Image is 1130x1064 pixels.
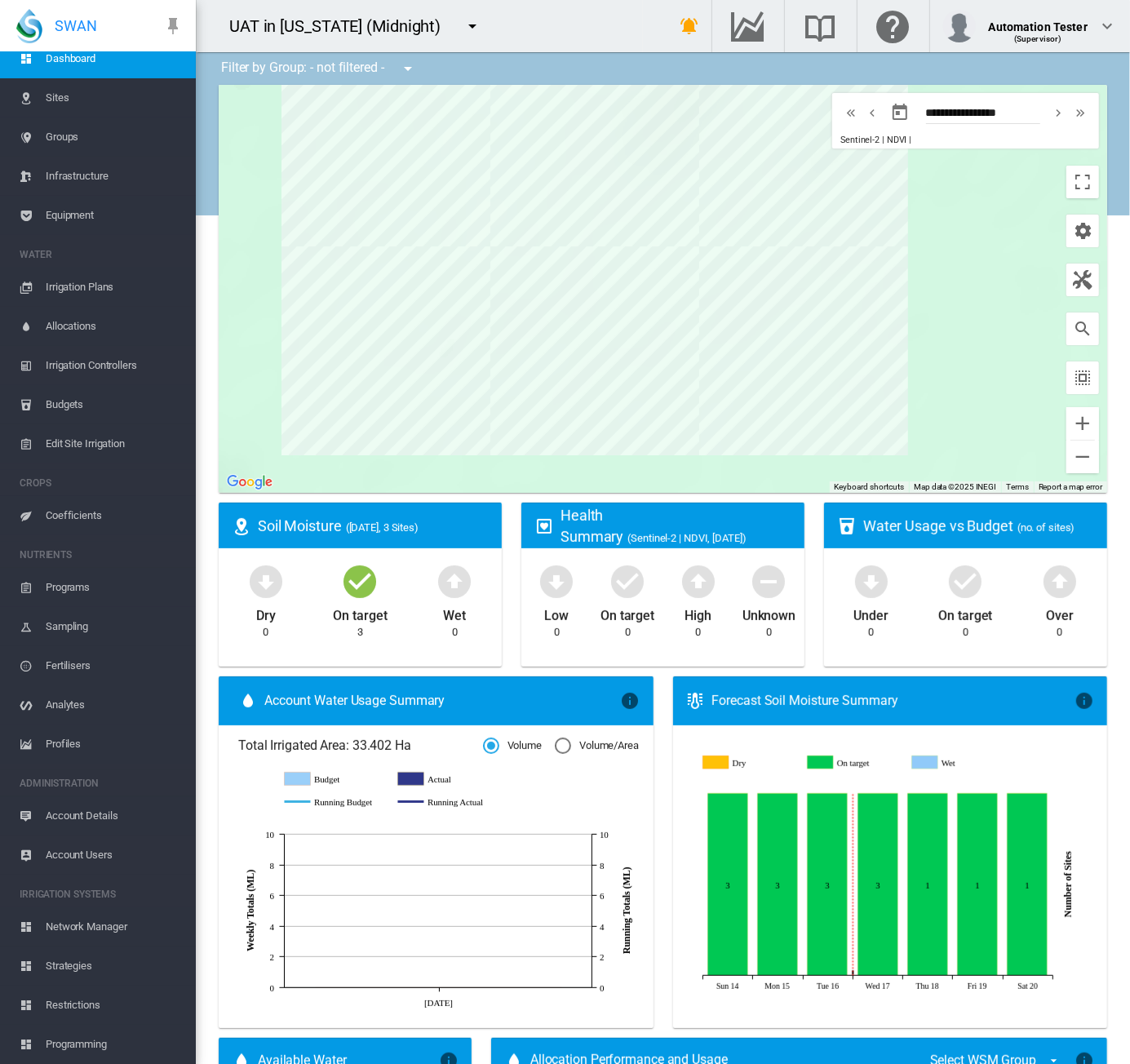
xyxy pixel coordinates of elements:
span: (Supervisor) [1014,34,1062,43]
a: Terms [1006,482,1029,491]
md-icon: icon-magnify [1073,319,1092,339]
span: Fertilisers [46,646,183,685]
span: | [909,135,911,145]
md-icon: icon-information [621,691,640,711]
img: profile.jpg [943,10,976,42]
div: Under [853,601,888,625]
span: Network Manager [46,907,183,947]
md-icon: icon-arrow-up-bold-circle [1040,561,1079,601]
button: icon-cog [1066,215,1099,247]
md-icon: icon-bell-ring [680,16,700,36]
g: Dry [702,756,795,770]
span: Map data ©2025 INEGI [914,482,996,491]
md-icon: icon-select-all [1073,368,1092,388]
md-icon: icon-chevron-double-right [1071,103,1089,122]
button: icon-magnify [1066,313,1099,345]
div: 0 [766,625,772,640]
button: icon-menu-down [392,52,425,85]
button: icon-chevron-double-right [1070,103,1091,122]
span: Sampling [46,607,183,646]
tspan: 10 [265,830,274,840]
span: IRRIGATION SYSTEMS [20,881,183,907]
tspan: Running Totals (ML) [621,867,632,954]
span: CROPS [20,470,183,496]
tspan: Thu 18 [915,982,938,991]
g: Actual [398,772,495,787]
div: Over [1046,601,1074,625]
button: icon-select-all [1066,361,1099,394]
span: Programs [46,568,183,607]
tspan: Sun 14 [716,982,738,991]
g: On target Sep 16, 2025 3 [807,794,847,976]
div: On target [333,601,387,625]
md-icon: icon-water [238,691,258,711]
span: Programming [46,1025,183,1064]
div: 3 [357,625,363,640]
div: Filter by Group: - not filtered - [209,52,430,85]
md-icon: icon-arrow-down-bold-circle [537,561,576,601]
div: Health Summary [561,505,791,546]
g: Budget [285,772,382,787]
div: 0 [695,625,701,640]
span: Profiles [46,725,183,764]
md-icon: icon-arrow-down-bold-circle [852,561,891,601]
md-icon: icon-arrow-up-bold-circle [679,561,718,601]
md-icon: icon-chevron-right [1050,103,1068,122]
a: Open this area in Google Maps (opens a new window) [223,472,277,493]
button: Keyboard shortcuts [834,481,904,493]
span: ADMINISTRATION [20,770,183,796]
span: Account Water Usage Summary [264,692,621,710]
div: On target [938,601,992,625]
div: 0 [263,625,268,640]
tspan: 0 [270,983,275,993]
span: Sentinel-2 | NDVI [840,135,906,145]
md-icon: icon-arrow-down-bold-circle [246,561,286,601]
tspan: Mon 15 [764,982,790,991]
md-icon: icon-thermometer-lines [686,691,706,711]
span: (Sentinel-2 | NDVI, [DATE]) [627,532,746,544]
tspan: Fri 19 [967,982,986,991]
tspan: 0 [600,983,605,993]
button: Toggle fullscreen view [1066,166,1099,198]
span: SWAN [55,16,97,36]
g: On target Sep 15, 2025 3 [757,794,797,976]
md-icon: icon-chevron-double-left [842,103,860,122]
img: SWAN-Landscape-Logo-Colour-drop.png [16,9,42,43]
div: 0 [963,625,968,640]
span: NUTRIENTS [20,542,183,568]
div: 0 [554,625,560,640]
md-icon: icon-chevron-down [1097,16,1117,36]
tspan: Wed 17 [865,982,889,991]
tspan: 10 [600,830,609,840]
span: Equipment [46,196,183,235]
span: Irrigation Controllers [46,346,183,385]
g: On target Sep 17, 2025 3 [857,794,897,976]
md-icon: icon-heart-box-outline [534,516,554,536]
tspan: 2 [600,952,604,962]
div: On target [600,601,654,625]
md-icon: icon-cog [1073,221,1092,241]
span: Coefficients [46,496,183,535]
span: Edit Site Irrigation [46,424,183,463]
md-icon: icon-menu-down [463,16,482,36]
md-icon: icon-checkbox-marked-circle [608,561,647,601]
md-icon: icon-information [1075,691,1094,711]
g: On target [808,756,901,770]
span: Irrigation Plans [46,268,183,307]
md-radio-button: Volume/Area [555,738,639,754]
span: ([DATE], 3 Sites) [346,521,419,534]
tspan: 8 [600,861,605,871]
button: Zoom out [1066,441,1099,473]
span: Strategies [46,947,183,986]
tspan: Tue 16 [817,982,839,991]
span: Groups [46,117,183,157]
md-icon: icon-menu-down [399,59,419,78]
a: Report a map error [1039,482,1102,491]
md-icon: icon-arrow-up-bold-circle [435,561,474,601]
span: Infrastructure [46,157,183,196]
div: 0 [868,625,874,640]
g: Running Actual [398,795,495,809]
button: icon-menu-down [456,10,489,42]
md-icon: icon-chevron-left [863,103,881,122]
tspan: Number of Sites [1062,851,1074,917]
